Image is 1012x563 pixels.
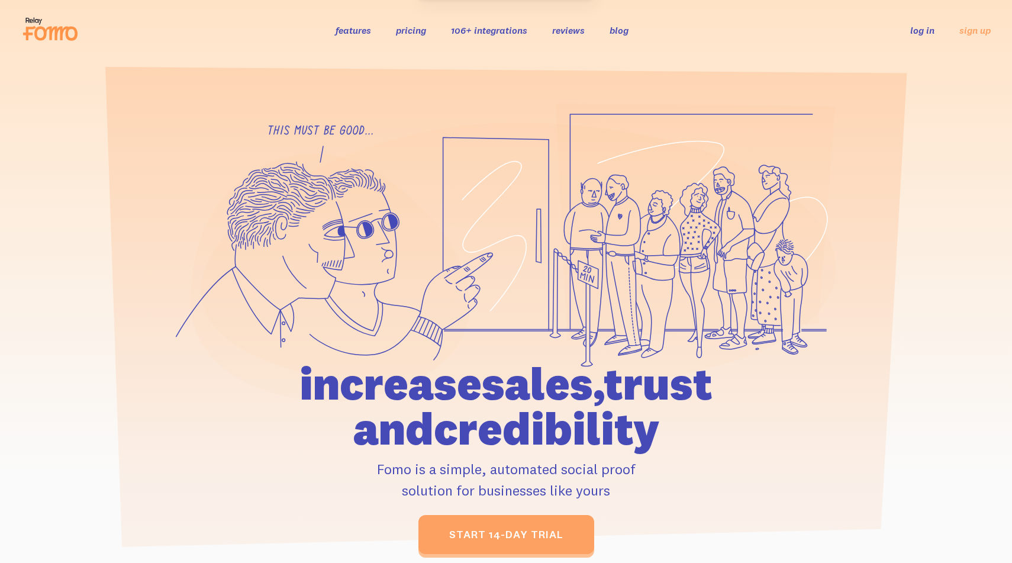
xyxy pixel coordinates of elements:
[959,24,991,37] a: sign up
[396,24,426,36] a: pricing
[336,24,371,36] a: features
[418,515,594,554] a: start 14-day trial
[232,458,780,501] p: Fomo is a simple, automated social proof solution for businesses like yours
[552,24,585,36] a: reviews
[610,24,629,36] a: blog
[232,361,780,451] h1: increase sales, trust and credibility
[451,24,527,36] a: 106+ integrations
[910,24,934,36] a: log in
